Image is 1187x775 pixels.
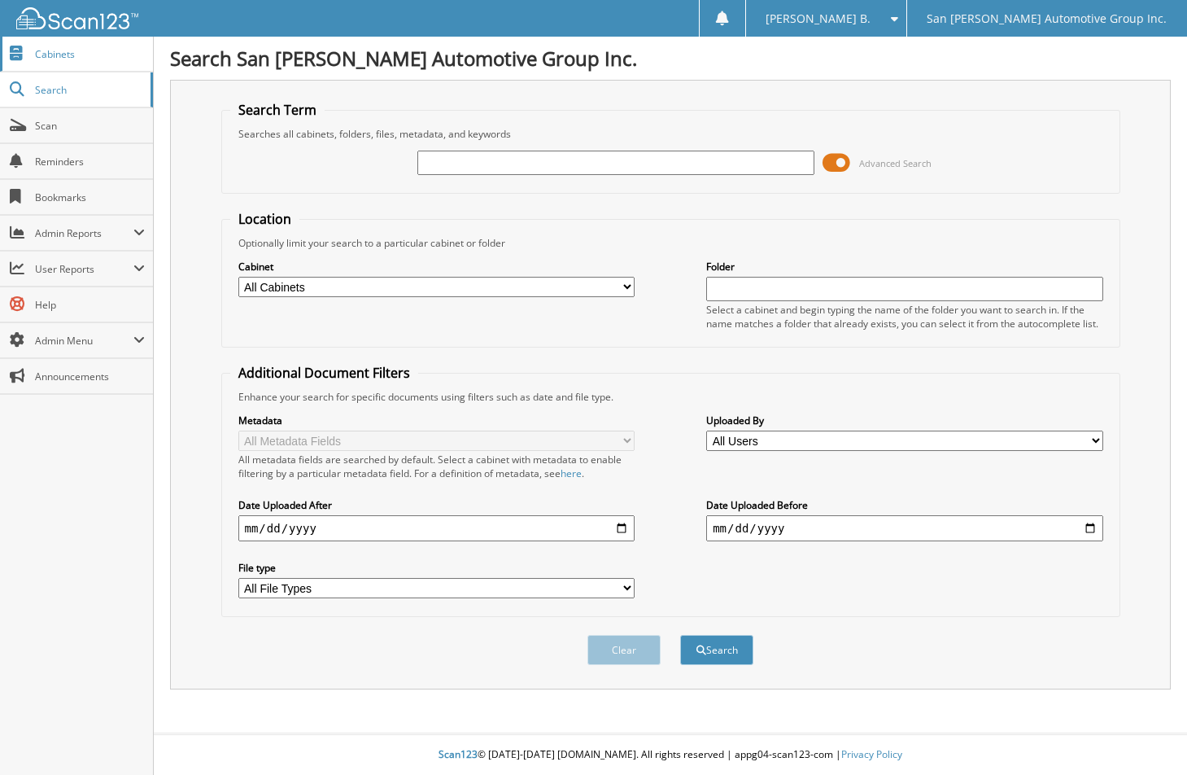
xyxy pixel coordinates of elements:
label: Folder [706,260,1102,274]
label: Uploaded By [706,414,1102,427]
iframe: Chat Widget [1106,697,1187,775]
span: Admin Reports [35,226,133,240]
h1: Search San [PERSON_NAME] Automotive Group Inc. [170,45,1171,72]
input: start [238,515,635,541]
a: Privacy Policy [841,747,902,761]
span: Scan123 [439,747,478,761]
img: scan123-logo-white.svg [16,7,138,29]
span: San [PERSON_NAME] Automotive Group Inc. [927,14,1167,24]
span: Scan [35,119,145,133]
div: Select a cabinet and begin typing the name of the folder you want to search in. If the name match... [706,303,1102,331]
span: Cabinets [35,47,145,61]
label: File type [238,561,635,575]
legend: Search Term [230,101,325,119]
legend: Additional Document Filters [230,364,418,382]
button: Search [680,635,753,665]
span: Announcements [35,370,145,383]
div: All metadata fields are searched by default. Select a cabinet with metadata to enable filtering b... [238,453,635,480]
label: Metadata [238,414,635,427]
button: Clear [587,635,661,665]
label: Date Uploaded After [238,498,635,512]
span: Admin Menu [35,334,133,348]
span: Advanced Search [859,157,932,169]
span: User Reports [35,262,133,276]
label: Cabinet [238,260,635,274]
input: end [706,515,1102,541]
legend: Location [230,210,299,228]
div: Enhance your search for specific documents using filters such as date and file type. [230,390,1111,404]
span: Help [35,298,145,312]
div: Optionally limit your search to a particular cabinet or folder [230,236,1111,250]
div: © [DATE]-[DATE] [DOMAIN_NAME]. All rights reserved | appg04-scan123-com | [154,735,1187,775]
label: Date Uploaded Before [706,498,1102,512]
a: here [561,466,582,480]
span: Reminders [35,155,145,169]
span: [PERSON_NAME] B. [766,14,871,24]
span: Bookmarks [35,190,145,204]
div: Searches all cabinets, folders, files, metadata, and keywords [230,127,1111,141]
span: Search [35,83,142,97]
